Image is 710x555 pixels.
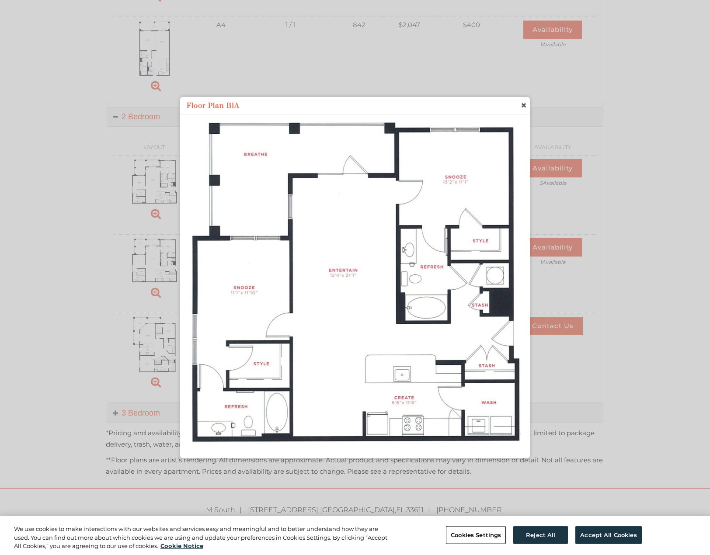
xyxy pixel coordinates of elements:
[187,118,523,446] div: banner
[160,542,203,549] a: More information about your privacy
[520,101,528,108] a: close
[575,526,641,544] button: Accept All Cookies
[513,526,568,544] button: Reject All
[189,118,521,446] img: A floor plan of a house with rooms labeled as "Breathe", "Snooze", "Style", "Refresh", "Entertain...
[446,526,506,544] button: Cookies Settings
[187,101,240,110] h2: Floor Plan B1A
[520,101,527,110] span: close
[14,525,390,551] div: We use cookies to make interactions with our websites and services easy and meaningful and to bet...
